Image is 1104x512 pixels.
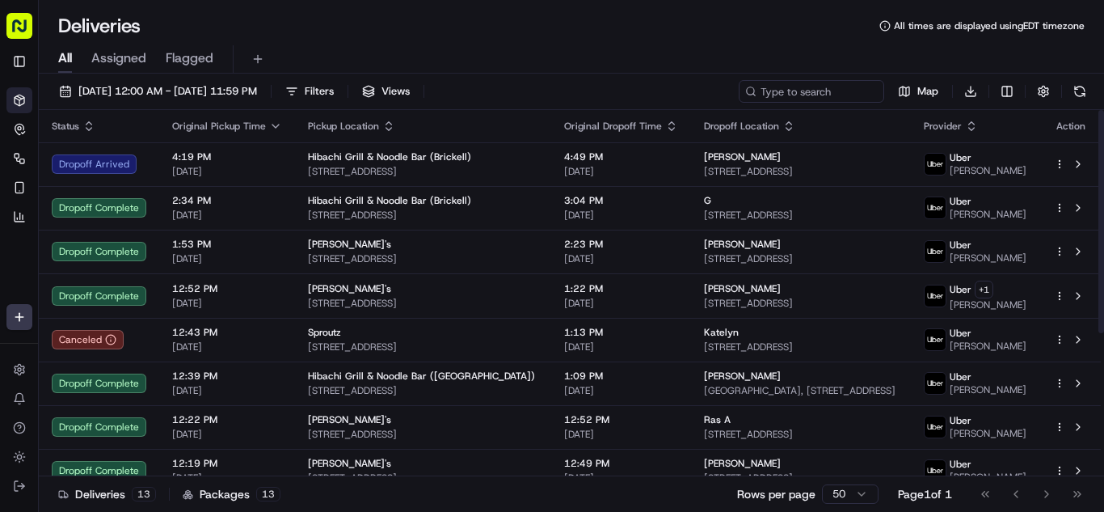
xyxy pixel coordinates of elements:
span: Uber [950,283,971,296]
span: [STREET_ADDRESS] [704,428,898,441]
img: uber-new-logo.jpeg [925,417,946,438]
span: [PERSON_NAME] [950,208,1026,221]
span: [DATE] [564,252,678,265]
span: Assigned [91,49,146,68]
span: [DATE] [172,165,282,178]
button: Canceled [52,330,124,349]
div: Action [1054,120,1088,133]
button: Views [355,80,417,103]
span: 3:04 PM [564,194,678,207]
span: All times are displayed using EDT timezone [894,19,1085,32]
h1: Deliveries [58,13,141,39]
span: [STREET_ADDRESS] [308,297,538,310]
p: Rows per page [737,486,815,502]
span: Map [917,84,938,99]
span: Views [381,84,410,99]
span: 12:19 PM [172,457,282,470]
span: Uber [950,327,971,340]
span: [STREET_ADDRESS] [308,209,538,222]
span: Uber [950,239,971,252]
span: Hibachi Grill & Noodle Bar ([GEOGRAPHIC_DATA]) [308,370,535,383]
span: [DATE] [564,341,678,353]
span: Uber [950,458,971,471]
div: 13 [256,487,280,501]
span: [PERSON_NAME] [704,457,781,470]
span: [PERSON_NAME] [704,238,781,251]
span: [STREET_ADDRESS] [704,252,898,265]
span: 1:13 PM [564,326,678,339]
span: Hibachi Grill & Noodle Bar (Brickell) [308,194,471,207]
button: Filters [278,80,341,103]
span: [STREET_ADDRESS] [308,384,538,397]
span: [PERSON_NAME]'s [308,413,391,426]
span: [PERSON_NAME] [704,282,781,295]
span: Sproutz [308,326,341,339]
span: Dropoff Location [704,120,779,133]
span: [DATE] [564,165,678,178]
span: Uber [950,414,971,427]
span: [STREET_ADDRESS] [704,341,898,353]
span: [PERSON_NAME]'s [308,282,391,295]
span: [DATE] [172,297,282,310]
span: [PERSON_NAME]'s [308,238,391,251]
span: [PERSON_NAME] [950,340,1026,353]
span: [DATE] [564,297,678,310]
span: G [704,194,711,207]
span: [STREET_ADDRESS] [704,297,898,310]
img: uber-new-logo.jpeg [925,286,946,307]
button: Refresh [1068,80,1091,103]
span: [STREET_ADDRESS] [308,165,538,178]
span: Uber [950,370,971,383]
span: 1:09 PM [564,370,678,383]
span: [DATE] [172,384,282,397]
img: uber-new-logo.jpeg [925,154,946,175]
div: 13 [132,487,156,501]
span: [DATE] [172,472,282,484]
span: [DATE] [172,341,282,353]
span: 1:53 PM [172,238,282,251]
span: 12:52 PM [564,413,678,426]
img: uber-new-logo.jpeg [925,373,946,394]
img: uber-new-logo.jpeg [925,197,946,218]
span: 12:43 PM [172,326,282,339]
span: Provider [924,120,962,133]
div: Page 1 of 1 [898,486,952,502]
div: Packages [183,486,280,502]
span: 12:22 PM [172,413,282,426]
span: [PERSON_NAME] [704,150,781,163]
span: Uber [950,195,971,208]
button: Map [891,80,946,103]
span: [DATE] [172,209,282,222]
span: 12:49 PM [564,457,678,470]
span: Pickup Location [308,120,379,133]
span: Original Dropoff Time [564,120,662,133]
span: Hibachi Grill & Noodle Bar (Brickell) [308,150,471,163]
input: Type to search [739,80,884,103]
span: [PERSON_NAME] [950,252,1026,264]
span: [STREET_ADDRESS] [308,472,538,484]
span: Katelyn [704,326,739,339]
button: +1 [975,281,993,298]
button: [DATE] 12:00 AM - [DATE] 11:59 PM [52,80,264,103]
span: [STREET_ADDRESS] [704,472,898,484]
span: 2:34 PM [172,194,282,207]
span: Filters [305,84,334,99]
img: uber-new-logo.jpeg [925,460,946,481]
span: [PERSON_NAME] [950,427,1026,440]
span: [PERSON_NAME] [704,370,781,383]
span: 4:49 PM [564,150,678,163]
span: [GEOGRAPHIC_DATA], [STREET_ADDRESS] [704,384,898,397]
span: [STREET_ADDRESS] [308,341,538,353]
span: Ras A [704,413,731,426]
span: 12:52 PM [172,282,282,295]
div: Deliveries [58,486,156,502]
span: [STREET_ADDRESS] [308,252,538,265]
span: [PERSON_NAME] [950,298,1026,311]
span: [STREET_ADDRESS] [704,165,898,178]
span: [DATE] [564,384,678,397]
span: 4:19 PM [172,150,282,163]
span: 1:22 PM [564,282,678,295]
span: Status [52,120,79,133]
span: Flagged [166,49,213,68]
